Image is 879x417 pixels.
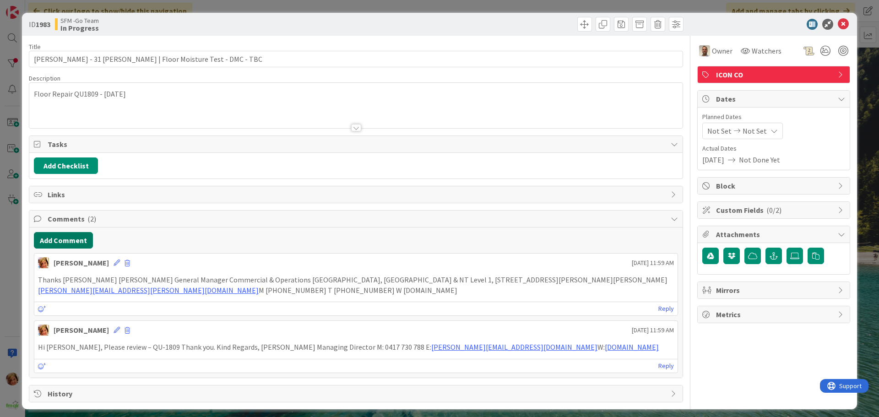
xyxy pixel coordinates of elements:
[29,43,41,51] label: Title
[60,24,99,32] b: In Progress
[19,1,42,12] span: Support
[48,213,666,224] span: Comments
[38,325,49,336] img: KD
[716,180,833,191] span: Block
[34,157,98,174] button: Add Checklist
[702,112,845,122] span: Planned Dates
[716,309,833,320] span: Metrics
[716,205,833,216] span: Custom Fields
[716,93,833,104] span: Dates
[752,45,781,56] span: Watchers
[29,51,683,67] input: type card name here...
[38,286,259,295] a: [PERSON_NAME][EMAIL_ADDRESS][PERSON_NAME][DOMAIN_NAME]
[54,257,109,268] div: [PERSON_NAME]
[632,258,674,268] span: [DATE] 11:59 AM
[716,229,833,240] span: Attachments
[658,360,674,372] a: Reply
[29,74,60,82] span: Description
[702,144,845,153] span: Actual Dates
[712,45,732,56] span: Owner
[605,342,659,352] a: [DOMAIN_NAME]
[36,20,50,29] b: 1983
[48,189,666,200] span: Links
[60,17,99,24] span: SFM -Go Team
[702,154,724,165] span: [DATE]
[716,285,833,296] span: Mirrors
[38,342,674,352] p: Hi [PERSON_NAME], Please review – QU-1809 Thank you. Kind Regards, [PERSON_NAME] Managing Directo...
[739,154,780,165] span: Not Done Yet
[48,388,666,399] span: History
[34,89,678,99] p: Floor Repair QU1809 - [DATE]
[766,206,781,215] span: ( 0/2 )
[54,325,109,336] div: [PERSON_NAME]
[716,69,833,80] span: ICON CO
[29,19,50,30] span: ID
[34,232,93,249] button: Add Comment
[699,45,710,56] img: SD
[87,214,96,223] span: ( 2 )
[658,303,674,314] a: Reply
[431,342,597,352] a: [PERSON_NAME][EMAIL_ADDRESS][DOMAIN_NAME]
[38,275,674,295] p: Thanks [PERSON_NAME] [PERSON_NAME] General Manager Commercial & Operations [GEOGRAPHIC_DATA], [GE...
[632,325,674,335] span: [DATE] 11:59 AM
[707,125,732,136] span: Not Set
[743,125,767,136] span: Not Set
[48,139,666,150] span: Tasks
[38,257,49,268] img: KD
